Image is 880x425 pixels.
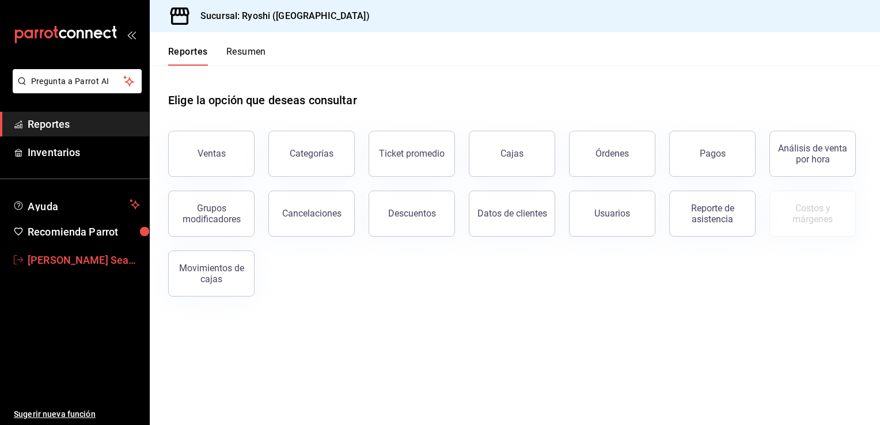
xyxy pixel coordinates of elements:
a: Pregunta a Parrot AI [8,84,142,96]
button: Reportes [168,46,208,66]
h3: Sucursal: Ryoshi ([GEOGRAPHIC_DATA]) [191,9,370,23]
button: Pagos [669,131,756,177]
span: Ayuda [28,198,125,211]
button: Órdenes [569,131,655,177]
h1: Elige la opción que deseas consultar [168,92,357,109]
button: Pregunta a Parrot AI [13,69,142,93]
button: Grupos modificadores [168,191,255,237]
div: Datos de clientes [477,208,547,219]
div: Grupos modificadores [176,203,247,225]
span: Sugerir nueva función [14,408,140,420]
div: Usuarios [594,208,630,219]
div: Cancelaciones [282,208,342,219]
div: Categorías [290,148,333,159]
div: Movimientos de cajas [176,263,247,284]
div: Descuentos [388,208,436,219]
div: Ventas [198,148,226,159]
span: Pregunta a Parrot AI [31,75,124,88]
div: navigation tabs [168,46,266,66]
div: Reporte de asistencia [677,203,748,225]
button: Contrata inventarios para ver este reporte [769,191,856,237]
div: Órdenes [595,148,629,159]
button: Ticket promedio [369,131,455,177]
span: Recomienda Parrot [28,224,140,240]
button: Datos de clientes [469,191,555,237]
button: Descuentos [369,191,455,237]
button: Análisis de venta por hora [769,131,856,177]
div: Pagos [700,148,726,159]
span: Inventarios [28,145,140,160]
button: Resumen [226,46,266,66]
div: Ticket promedio [379,148,445,159]
span: [PERSON_NAME] Seahiel [PERSON_NAME] [28,252,140,268]
a: Cajas [469,131,555,177]
div: Cajas [500,147,524,161]
div: Costos y márgenes [777,203,848,225]
span: Reportes [28,116,140,132]
button: Reporte de asistencia [669,191,756,237]
div: Análisis de venta por hora [777,143,848,165]
button: open_drawer_menu [127,30,136,39]
button: Movimientos de cajas [168,251,255,297]
button: Usuarios [569,191,655,237]
button: Ventas [168,131,255,177]
button: Cancelaciones [268,191,355,237]
button: Categorías [268,131,355,177]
